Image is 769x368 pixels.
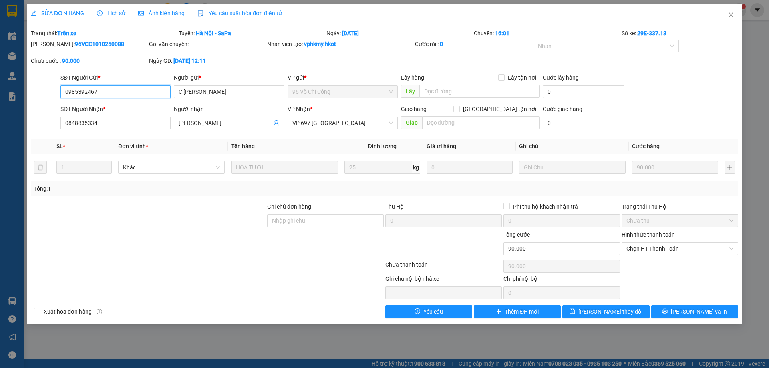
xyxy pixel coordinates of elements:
div: Gói vận chuyển: [149,40,266,48]
b: vphkmy.hkot [304,41,336,47]
span: Lịch sử [97,10,125,16]
span: 96 Võ Chí Công [292,86,393,98]
span: Đơn vị tính [118,143,148,149]
button: printer[PERSON_NAME] và In [651,305,738,318]
div: Tuyến: [178,29,326,38]
input: Cước lấy hàng [543,85,624,98]
span: close [728,12,734,18]
button: plusThêm ĐH mới [474,305,561,318]
span: Thu Hộ [385,203,404,210]
input: Cước giao hàng [543,117,624,129]
div: SĐT Người Nhận [60,105,171,113]
span: Chưa thu [626,215,733,227]
span: Lấy [401,85,419,98]
input: 0 [632,161,718,174]
div: VP gửi [288,73,398,82]
span: Khác [123,161,220,173]
div: Trạng thái: [30,29,178,38]
span: VP 697 Điện Biên Phủ [292,117,393,129]
span: Chọn HT Thanh Toán [626,243,733,255]
input: Dọc đường [419,85,540,98]
span: Cước hàng [632,143,660,149]
b: Trên xe [57,30,76,36]
span: Xuất hóa đơn hàng [40,307,95,316]
span: plus [496,308,501,315]
button: Close [720,4,742,26]
span: exclamation-circle [415,308,420,315]
th: Ghi chú [516,139,629,154]
input: 0 [427,161,513,174]
div: Ghi chú nội bộ nhà xe [385,274,502,286]
span: Giao hàng [401,106,427,112]
span: [GEOGRAPHIC_DATA] tận nơi [460,105,540,113]
div: Nhân viên tạo: [267,40,413,48]
div: SĐT Người Gửi [60,73,171,82]
b: 96VCC1010250088 [75,41,124,47]
input: Dọc đường [422,116,540,129]
span: SỬA ĐƠN HÀNG [31,10,84,16]
span: SL [56,143,63,149]
b: [DATE] 12:11 [173,58,206,64]
button: save[PERSON_NAME] thay đổi [562,305,649,318]
div: Số xe: [621,29,739,38]
span: kg [412,161,420,174]
span: Lấy tận nơi [505,73,540,82]
span: save [570,308,575,315]
label: Ghi chú đơn hàng [267,203,311,210]
div: Ngày GD: [149,56,266,65]
span: VP Nhận [288,106,310,112]
button: delete [34,161,47,174]
button: plus [725,161,735,174]
span: picture [138,10,144,16]
div: Chưa thanh toán [384,260,503,274]
span: printer [662,308,668,315]
span: Định lượng [368,143,397,149]
span: Giao [401,116,422,129]
b: Hà Nội - SaPa [196,30,231,36]
div: Người gửi [174,73,284,82]
div: Chuyến: [473,29,621,38]
input: VD: Bàn, Ghế [231,161,338,174]
img: icon [197,10,204,17]
span: [PERSON_NAME] và In [671,307,727,316]
span: Lấy hàng [401,74,424,81]
span: Giá trị hàng [427,143,456,149]
input: Ghi Chú [519,161,626,174]
div: Ngày: [326,29,473,38]
b: 90.000 [62,58,80,64]
b: 0 [440,41,443,47]
span: Yêu cầu [423,307,443,316]
button: exclamation-circleYêu cầu [385,305,472,318]
span: Ảnh kiện hàng [138,10,185,16]
div: Cước rồi : [415,40,531,48]
b: 16:01 [495,30,509,36]
span: Tên hàng [231,143,255,149]
div: Người nhận [174,105,284,113]
div: Chi phí nội bộ [503,274,620,286]
span: info-circle [97,309,102,314]
div: Trạng thái Thu Hộ [622,202,738,211]
span: [PERSON_NAME] thay đổi [578,307,642,316]
span: clock-circle [97,10,103,16]
input: Ghi chú đơn hàng [267,214,384,227]
div: Tổng: 1 [34,184,297,193]
b: [DATE] [342,30,359,36]
span: edit [31,10,36,16]
div: Chưa cước : [31,56,147,65]
span: Thêm ĐH mới [505,307,539,316]
label: Cước giao hàng [543,106,582,112]
span: Phí thu hộ khách nhận trả [510,202,581,211]
label: Cước lấy hàng [543,74,579,81]
label: Hình thức thanh toán [622,231,675,238]
b: 29E-337.13 [637,30,666,36]
span: Tổng cước [503,231,530,238]
span: Yêu cầu xuất hóa đơn điện tử [197,10,282,16]
span: user-add [273,120,280,126]
div: [PERSON_NAME]: [31,40,147,48]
